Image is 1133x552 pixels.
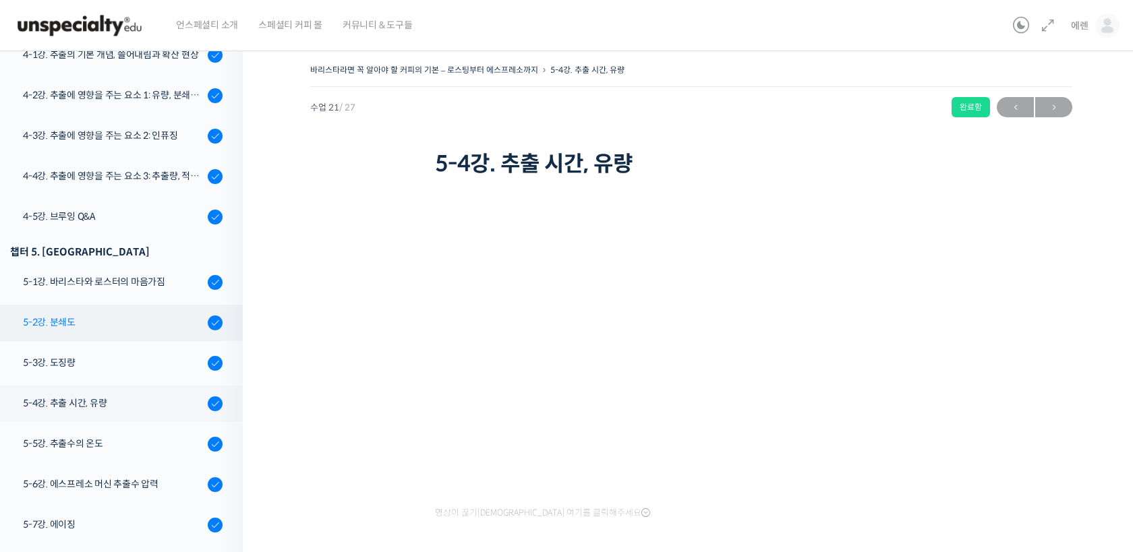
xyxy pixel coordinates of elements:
a: 설정 [174,427,259,461]
a: 대화 [89,427,174,461]
span: 홈 [42,448,51,458]
span: 설정 [208,448,225,458]
a: 홈 [4,427,89,461]
span: 대화 [123,448,140,459]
